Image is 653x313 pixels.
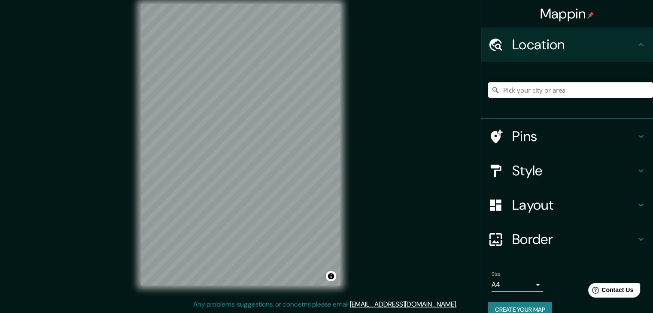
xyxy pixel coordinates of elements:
[481,153,653,188] div: Style
[326,271,336,281] button: Toggle attribution
[492,271,501,278] label: Size
[350,300,456,309] a: [EMAIL_ADDRESS][DOMAIN_NAME]
[193,299,457,310] p: Any problems, suggestions, or concerns please email .
[481,119,653,153] div: Pins
[587,12,594,18] img: pin-icon.png
[481,27,653,62] div: Location
[481,188,653,222] div: Layout
[540,5,595,22] h4: Mappin
[577,280,644,304] iframe: Help widget launcher
[457,299,459,310] div: .
[512,196,636,214] h4: Layout
[488,82,653,98] input: Pick your city or area
[512,231,636,248] h4: Border
[481,222,653,256] div: Border
[512,162,636,179] h4: Style
[141,4,340,286] canvas: Map
[459,299,460,310] div: .
[512,128,636,145] h4: Pins
[492,278,543,292] div: A4
[512,36,636,53] h4: Location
